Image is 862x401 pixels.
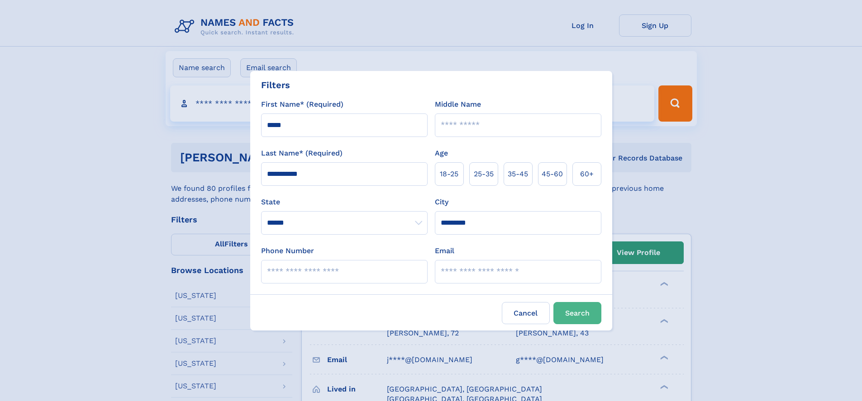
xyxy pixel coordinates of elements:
label: First Name* (Required) [261,99,343,110]
span: 35‑45 [508,169,528,179]
label: Middle Name [435,99,481,110]
label: Cancel [502,302,550,324]
label: Age [435,148,448,159]
label: Email [435,245,454,256]
div: Filters [261,78,290,92]
label: State [261,197,428,208]
button: Search [553,302,601,324]
label: Last Name* (Required) [261,148,343,159]
span: 45‑60 [542,169,563,179]
span: 18‑25 [440,169,458,179]
label: City [435,197,448,208]
label: Phone Number [261,245,314,256]
span: 25‑35 [474,169,494,179]
span: 60+ [580,169,594,179]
